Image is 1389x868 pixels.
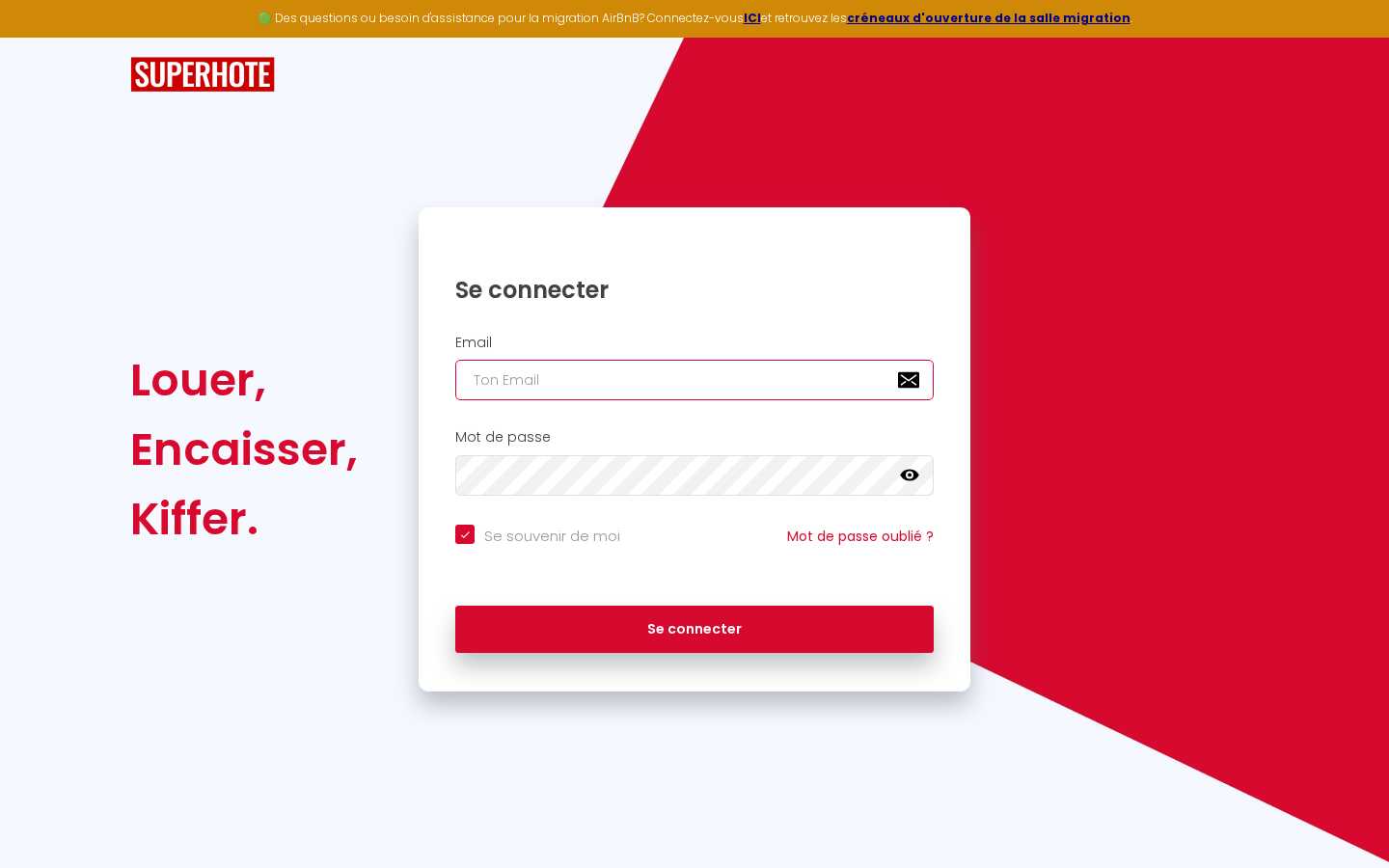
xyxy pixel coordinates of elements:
[455,275,934,305] h1: Se connecter
[455,335,934,351] h2: Email
[130,415,358,484] div: Encaisser,
[15,8,73,66] button: Ouvrir le widget de chat LiveChat
[787,527,934,546] a: Mot de passe oublié ?
[744,10,761,26] a: ICI
[847,10,1130,26] a: créneaux d'ouverture de la salle migration
[130,345,358,415] div: Louer,
[455,429,934,446] h2: Mot de passe
[130,57,275,93] img: SuperHote logo
[130,484,358,554] div: Kiffer.
[455,606,934,654] button: Se connecter
[455,360,934,400] input: Ton Email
